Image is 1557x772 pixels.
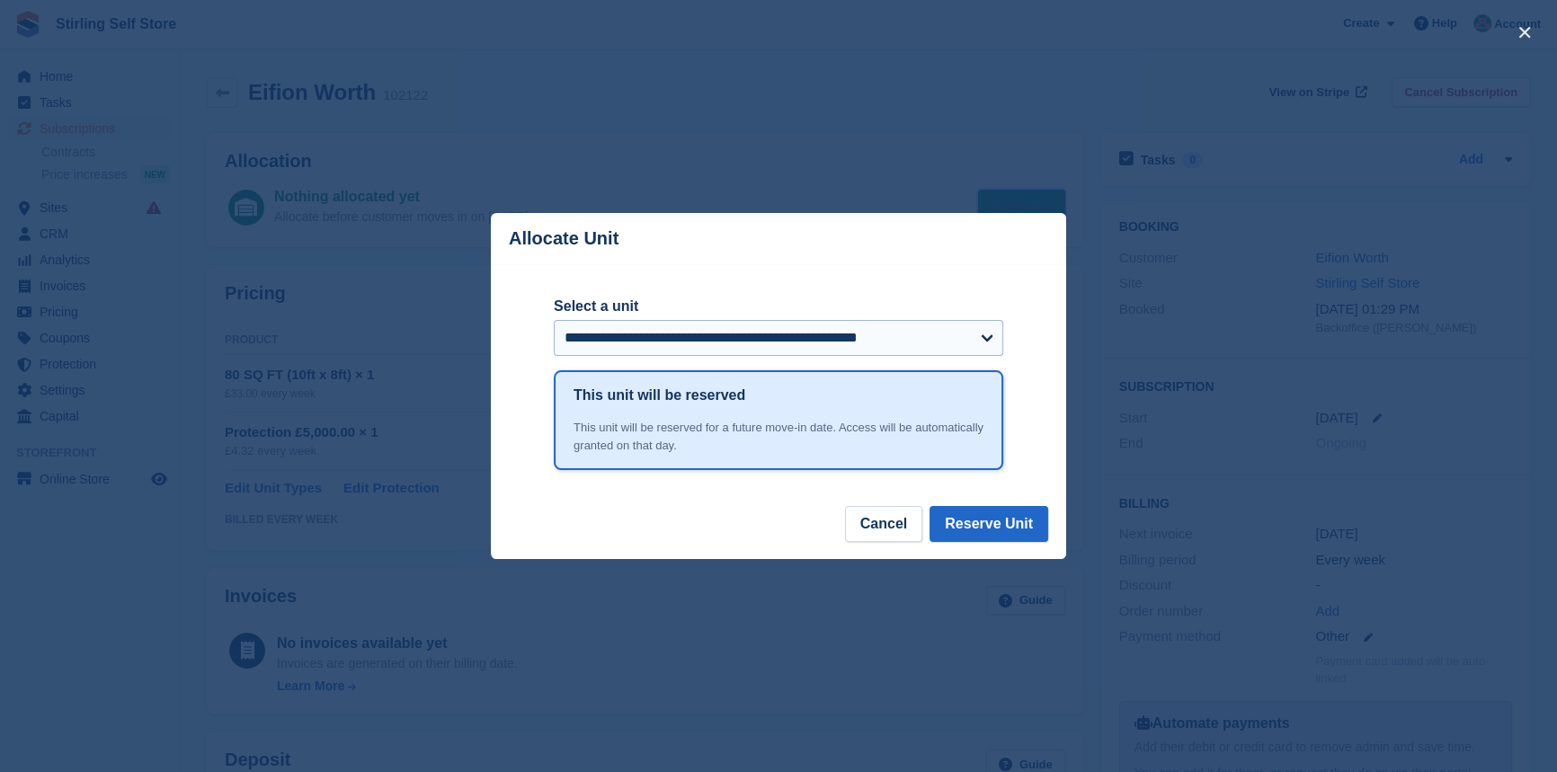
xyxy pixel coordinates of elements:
[509,228,618,249] p: Allocate Unit
[845,506,922,542] button: Cancel
[1510,18,1539,47] button: close
[554,296,1003,317] label: Select a unit
[574,385,745,406] h1: This unit will be reserved
[930,506,1048,542] button: Reserve Unit
[574,419,983,454] div: This unit will be reserved for a future move-in date. Access will be automatically granted on tha...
